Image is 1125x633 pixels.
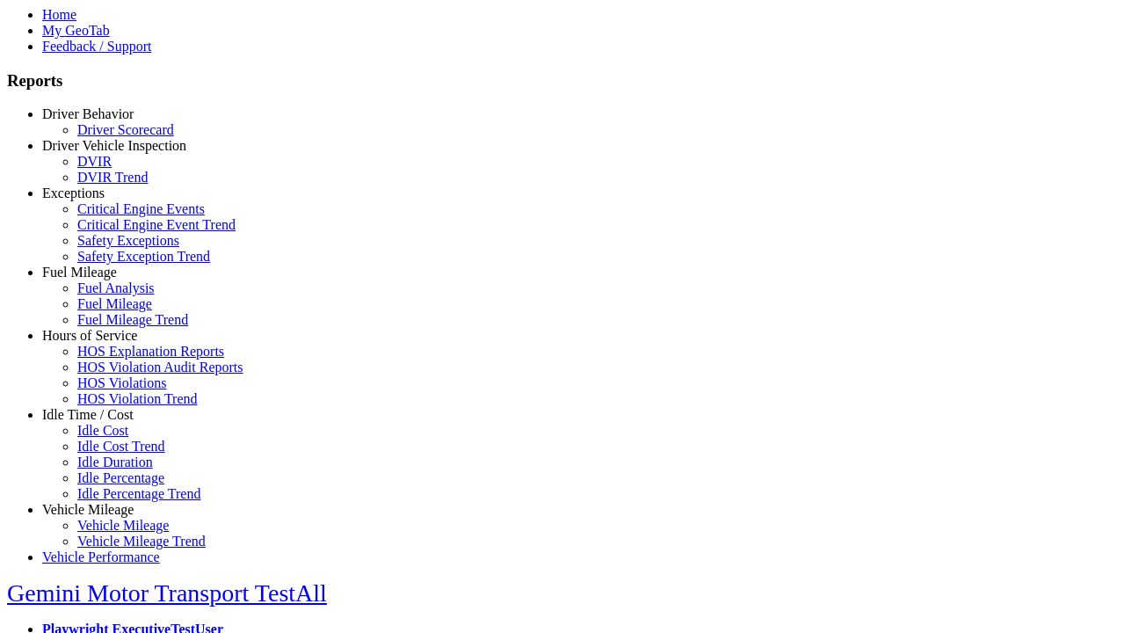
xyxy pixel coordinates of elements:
a: Feedback / Support [42,39,151,54]
a: HOS Explanation Reports [77,344,224,359]
a: HOS Violations [77,375,166,390]
a: Exceptions [42,186,105,200]
a: Driver Vehicle Inspection [42,138,186,153]
a: Driver Behavior [42,106,134,121]
a: Vehicle Mileage Trend [77,534,206,549]
a: HOS Violation Trend [77,391,198,406]
a: Gemini Motor Transport TestAll [7,579,327,607]
a: Critical Engine Event Trend [77,217,236,232]
a: Safety Exception Trend [77,249,210,264]
a: Fuel Mileage [77,296,152,311]
a: Idle Duration [77,455,153,469]
a: HOS Violation Audit Reports [77,360,243,375]
a: DVIR Trend [77,170,148,185]
a: Hours of Service [42,328,137,343]
a: Idle Cost Trend [77,439,165,454]
a: Fuel Mileage Trend [77,312,188,327]
a: Idle Cost [77,423,128,438]
a: Fuel Analysis [77,280,155,295]
a: Idle Time / Cost [42,407,134,422]
a: Idle Percentage [77,470,164,485]
a: Fuel Mileage [42,265,117,280]
a: My GeoTab [42,23,110,38]
a: Idle Percentage Trend [77,486,200,501]
h3: Reports [7,71,1118,91]
a: Home [42,7,76,22]
a: Critical Engine Events [77,201,205,216]
a: Driver Scorecard [77,122,174,137]
a: Vehicle Performance [42,549,160,564]
a: DVIR [77,154,112,169]
a: Vehicle Mileage [42,502,134,517]
a: Vehicle Mileage [77,518,169,533]
a: Safety Exceptions [77,233,179,248]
